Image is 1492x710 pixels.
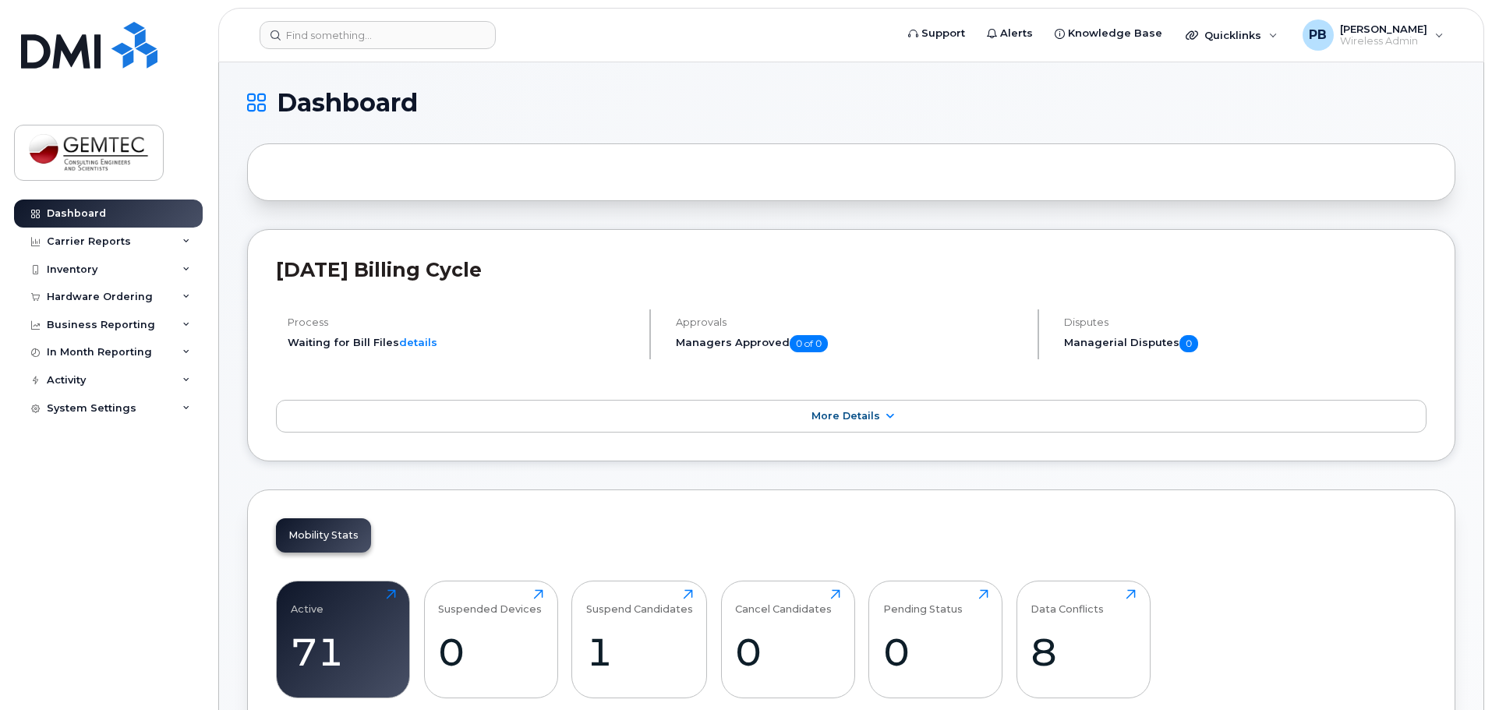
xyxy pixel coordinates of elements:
[1031,629,1136,675] div: 8
[883,589,963,615] div: Pending Status
[1031,589,1104,615] div: Data Conflicts
[676,316,1024,328] h4: Approvals
[438,629,543,675] div: 0
[1064,335,1427,352] h5: Managerial Disputes
[735,589,832,615] div: Cancel Candidates
[586,629,693,675] div: 1
[811,410,880,422] span: More Details
[288,335,636,350] li: Waiting for Bill Files
[1179,335,1198,352] span: 0
[586,589,693,689] a: Suspend Candidates1
[790,335,828,352] span: 0 of 0
[883,589,988,689] a: Pending Status0
[1064,316,1427,328] h4: Disputes
[288,316,636,328] h4: Process
[291,629,396,675] div: 71
[438,589,543,689] a: Suspended Devices0
[276,258,1427,281] h2: [DATE] Billing Cycle
[291,589,396,689] a: Active71
[735,629,840,675] div: 0
[735,589,840,689] a: Cancel Candidates0
[1031,589,1136,689] a: Data Conflicts8
[586,589,693,615] div: Suspend Candidates
[438,589,542,615] div: Suspended Devices
[277,91,418,115] span: Dashboard
[676,335,1024,352] h5: Managers Approved
[291,589,324,615] div: Active
[883,629,988,675] div: 0
[399,336,437,348] a: details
